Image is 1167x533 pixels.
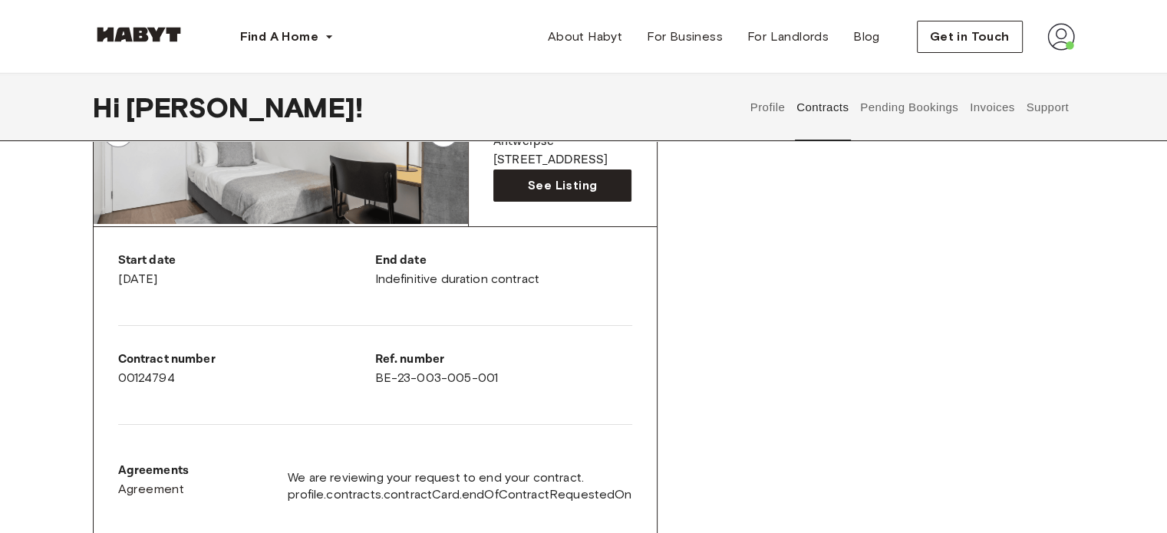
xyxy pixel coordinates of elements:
div: 00124794 [118,350,375,387]
a: Blog [841,21,892,52]
a: For Business [635,21,735,52]
img: Habyt [93,27,185,42]
div: BE-23-003-005-001 [375,350,632,387]
span: About Habyt [548,28,622,46]
span: For Business [647,28,723,46]
button: Support [1024,74,1071,141]
span: Get in Touch [930,28,1010,46]
span: Agreement [118,480,185,498]
p: Ref. number [375,350,632,369]
button: Get in Touch [917,21,1023,53]
div: user profile tabs [744,74,1074,141]
span: Blog [853,28,880,46]
span: Hi [93,91,126,123]
span: See Listing [528,176,597,195]
a: See Listing [493,169,632,202]
p: Contract number [118,350,375,369]
p: Antwerpse [STREET_ADDRESS] [493,133,632,169]
button: Profile [748,74,787,141]
a: For Landlords [735,21,841,52]
span: profile.contracts.contractCard.endOfContractRequestedOn [288,486,631,503]
button: Invoices [968,74,1016,141]
span: [PERSON_NAME] ! [126,91,363,123]
p: End date [375,252,632,270]
button: Find A Home [228,21,346,52]
button: Contracts [795,74,851,141]
p: Start date [118,252,375,270]
span: We are reviewing your request to end your contract. [288,469,631,486]
a: Agreement [118,480,190,498]
div: [DATE] [118,252,375,288]
div: Indefinitive duration contract [375,252,632,288]
span: For Landlords [747,28,829,46]
button: Pending Bookings [859,74,961,141]
p: Agreements [118,462,190,480]
span: Find A Home [240,28,318,46]
a: About Habyt [536,21,635,52]
img: avatar [1047,23,1075,51]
